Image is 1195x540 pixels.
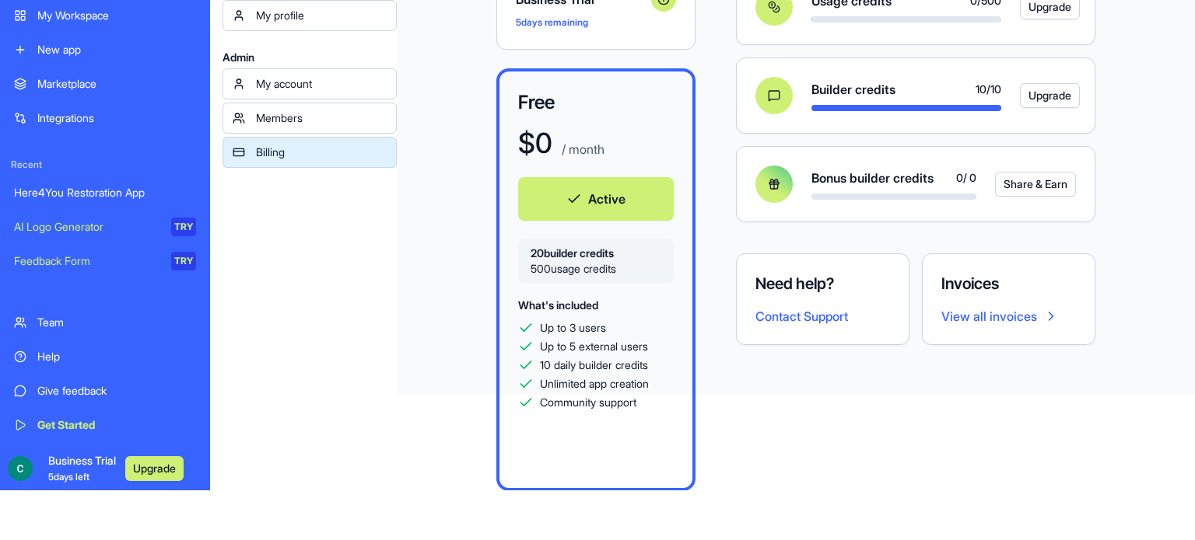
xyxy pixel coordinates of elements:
[8,456,33,481] img: ACg8ocItyKQ4JGeqgO-2e73pA2ReSiPRTkhbRadNBFJC4iIJRQFcKg=s96-c
[559,140,605,159] p: / month
[518,90,674,115] h3: Free
[540,339,648,354] span: Up to 5 external users
[1020,83,1057,108] a: Upgrade
[223,50,397,65] span: Admin
[5,341,205,372] a: Help
[16,372,43,385] strong: Title
[5,409,205,441] a: Get Started
[16,270,85,282] strong: Ticket Type
[5,103,205,134] a: Integrations
[5,68,205,99] a: Marketplace
[48,453,116,484] span: Business Trial
[31,191,226,220] strong: You will be notified here and by email
[223,137,397,168] a: Billing
[5,246,205,277] a: Feedback FormTRY
[16,336,296,352] p: #40409194
[256,110,387,126] div: Members
[16,124,296,141] p: We’ll pick this up soon
[37,383,196,399] div: Give feedback
[811,80,895,99] span: Builder credits
[518,177,674,221] button: Active
[995,172,1076,197] button: Share & Earn
[941,307,1076,326] a: View all invoices
[16,321,69,333] strong: Ticket ID
[531,261,661,277] span: 500 usage credits
[16,423,86,436] strong: Description
[811,169,934,187] span: Bonus builder credits
[5,211,205,242] a: AI Logo GeneratorTRY
[256,8,387,23] div: My profile
[115,57,154,96] img: Profile image for Shelly
[223,68,397,99] a: My account
[273,7,301,35] div: Close
[102,8,212,34] h1: map function
[10,6,40,36] button: go back
[256,145,387,160] div: Billing
[151,55,193,97] div: Profile image for Sharon
[37,76,196,92] div: Marketplace
[37,315,196,330] div: Team
[37,8,196,23] div: My Workspace
[16,284,296,301] p: Tickets
[518,298,598,312] span: What's included
[37,42,196,57] div: New app
[134,57,173,96] img: Profile image for Michal
[755,273,890,294] h4: Need help?
[16,387,296,403] p: map function
[540,320,606,336] span: Up to 3 users
[37,417,196,433] div: Get Started
[5,375,205,406] a: Give feedback
[37,110,196,126] div: Integrations
[31,222,261,239] p: [EMAIL_ADDRESS][DOMAIN_NAME]
[5,34,205,65] a: New app
[531,246,661,261] span: 20 builder credits
[5,307,205,338] a: Team
[171,218,196,236] div: TRY
[256,76,387,92] div: My account
[518,127,552,159] h1: $ 0
[37,349,196,364] div: Help
[5,159,205,171] span: Recent
[14,219,160,235] div: AI Logo Generator
[540,395,636,410] span: Community support
[16,438,296,487] div: I've tried to use google api map function but can't get it to work. Could you help me in building...
[540,357,648,373] span: 10 daily builder credits
[976,82,1001,97] span: 10 / 10
[516,16,588,28] span: 5 days remaining
[755,307,848,326] button: Contact Support
[14,185,196,200] div: Here4You Restoration App
[1020,83,1080,108] button: Upgrade
[5,177,205,208] a: Here4You Restoration App
[16,105,296,121] div: Submitted • 7h ago
[223,103,397,134] a: Members
[125,456,184,481] button: Upgrade
[14,253,160,269] div: Feedback Form
[941,273,1076,294] h4: Invoices
[540,376,649,392] span: Unlimited app creation
[496,68,696,491] a: Free$0 / monthActive20builder credits500usage creditsWhat's includedUp to 3 usersUp to 5 external...
[171,252,196,270] div: TRY
[956,170,976,186] span: 0 / 0
[48,471,89,483] span: 5 days left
